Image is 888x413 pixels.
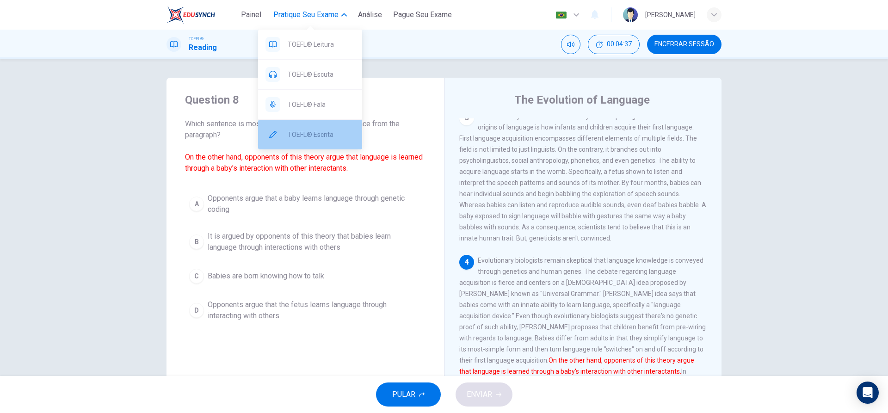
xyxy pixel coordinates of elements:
[288,99,355,110] span: TOEFL® Fala
[270,6,351,23] button: Pratique seu exame
[208,299,421,321] span: Opponents argue that the fetus learns language through interacting with others
[189,234,204,249] div: B
[376,382,441,407] button: PULAR
[459,255,474,270] div: 4
[857,382,879,404] div: Open Intercom Messenger
[607,41,632,48] span: 00:04:37
[208,193,421,215] span: Opponents argue that a baby learns language through genetic coding
[166,6,215,24] img: EduSynch logo
[185,189,425,219] button: AOpponents argue that a baby learns language through genetic coding
[241,9,261,20] span: Painel
[236,6,266,23] button: Painel
[189,269,204,284] div: C
[588,35,640,54] button: 00:04:37
[561,35,580,54] div: Silenciar
[185,295,425,326] button: DOpponents argue that the fetus learns language through interacting with others
[288,69,355,80] span: TOEFL® Escuta
[208,271,324,282] span: Babies are born knowing how to talk
[555,12,567,18] img: pt
[514,92,650,107] h4: The Evolution of Language
[189,42,217,53] h1: Reading
[459,257,706,397] span: Evolutionary biologists remain skeptical that language knowledge is conveyed through genetics and...
[288,39,355,50] span: TOEFL® Leitura
[189,36,203,42] span: TOEFL®
[258,120,362,149] div: TOEFL® Escrita
[189,197,204,211] div: A
[189,303,204,318] div: D
[459,357,694,375] font: On the other hand, opponents of this theory argue that language is learned through a baby's inter...
[185,227,425,257] button: BIt is argued by opponents of this theory that babies learn language through interactions with ot...
[258,30,362,59] div: TOEFL® Leitura
[623,7,638,22] img: Profile picture
[393,9,452,20] span: Pague Seu Exame
[185,265,425,288] button: CBabies are born knowing how to talk
[258,90,362,119] div: TOEFL® Fala
[185,118,425,174] span: Which sentence is most similar to the following sentence from the paragraph?
[288,129,355,140] span: TOEFL® Escrita
[588,35,640,54] div: Esconder
[354,6,386,23] button: Análise
[392,388,415,401] span: PULAR
[185,153,423,173] font: On the other hand, opponents of this theory argue that language is learned through a baby's inter...
[208,231,421,253] span: It is argued by opponents of this theory that babies learn language through interactions with others
[647,35,721,54] button: Encerrar Sessão
[358,9,382,20] span: Análise
[645,9,696,20] div: [PERSON_NAME]
[389,6,456,23] button: Pague Seu Exame
[166,6,236,24] a: EduSynch logo
[258,60,362,89] div: TOEFL® Escuta
[185,92,425,107] h4: Question 8
[273,9,339,20] span: Pratique seu exame
[654,41,714,48] span: Encerrar Sessão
